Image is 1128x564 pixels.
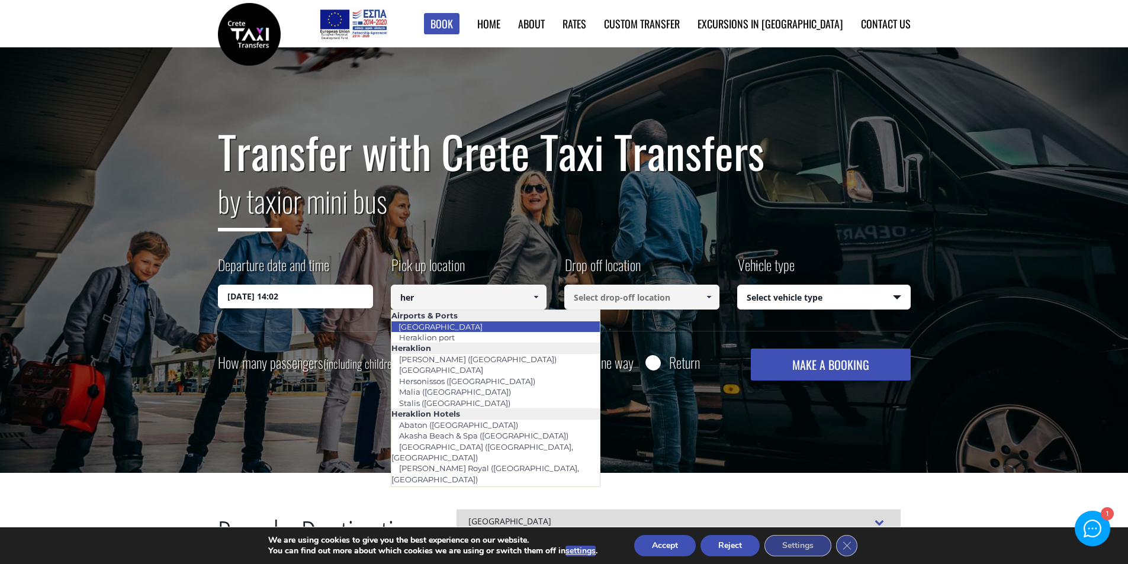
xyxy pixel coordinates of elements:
[268,535,597,546] p: We are using cookies to give you the best experience on our website.
[391,343,600,353] li: Heraklion
[699,285,719,310] a: Show All Items
[594,355,634,370] label: One way
[217,510,301,564] span: Popular
[391,417,526,433] a: Abaton ([GEOGRAPHIC_DATA])
[391,285,547,310] input: Select pickup location
[565,546,596,556] button: settings
[526,285,545,310] a: Show All Items
[323,354,400,372] small: (including children)
[268,546,597,556] p: You can find out more about which cookies we are using or switch them off in .
[737,254,795,285] label: Vehicle type
[564,285,720,310] input: Select drop-off location
[564,254,641,285] label: Drop off location
[391,395,518,411] a: Stalis ([GEOGRAPHIC_DATA])
[861,16,911,31] a: Contact us
[391,439,573,466] a: [GEOGRAPHIC_DATA] ([GEOGRAPHIC_DATA], [GEOGRAPHIC_DATA])
[391,351,564,368] a: [PERSON_NAME] ([GEOGRAPHIC_DATA])
[218,27,281,39] a: Crete Taxi Transfers | Safe Taxi Transfer Services from to Heraklion Airport, Chania Airport, Ret...
[218,254,329,285] label: Departure date and time
[391,318,490,335] a: [GEOGRAPHIC_DATA]
[391,373,543,389] a: Hersonissos ([GEOGRAPHIC_DATA])
[563,16,586,31] a: Rates
[836,535,857,556] button: Close GDPR Cookie Banner
[218,349,406,378] label: How many passengers ?
[391,427,576,444] a: Akasha Beach & Spa ([GEOGRAPHIC_DATA])
[751,349,910,381] button: MAKE A BOOKING
[698,16,843,31] a: Excursions in [GEOGRAPHIC_DATA]
[318,6,388,41] img: e-bannersEUERDF180X90.jpg
[391,383,519,400] a: Malia ([GEOGRAPHIC_DATA])
[391,254,465,285] label: Pick up location
[1100,508,1113,521] div: 1
[391,460,579,487] a: [PERSON_NAME] Royal ([GEOGRAPHIC_DATA], [GEOGRAPHIC_DATA])
[669,355,700,370] label: Return
[218,176,911,240] h2: or mini bus
[738,285,910,310] span: Select vehicle type
[391,408,600,419] li: Heraklion Hotels
[477,16,500,31] a: Home
[604,16,680,31] a: Custom Transfer
[391,329,462,346] a: Heraklion port
[518,16,545,31] a: About
[218,178,282,231] span: by taxi
[218,3,281,66] img: Crete Taxi Transfers | Safe Taxi Transfer Services from to Heraklion Airport, Chania Airport, Ret...
[764,535,831,556] button: Settings
[218,127,911,176] h1: Transfer with Crete Taxi Transfers
[634,535,696,556] button: Accept
[391,310,600,321] li: Airports & Ports
[391,362,491,378] a: [GEOGRAPHIC_DATA]
[457,509,901,535] div: [GEOGRAPHIC_DATA]
[700,535,760,556] button: Reject
[424,13,459,35] a: Book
